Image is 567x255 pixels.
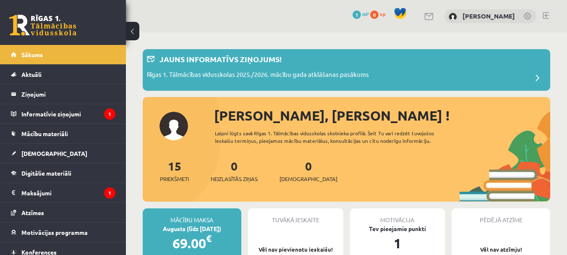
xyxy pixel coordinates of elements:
[21,71,42,78] span: Aktuāli
[206,232,212,244] span: €
[21,150,87,157] span: [DEMOGRAPHIC_DATA]
[370,11,389,17] a: 0 xp
[143,208,241,224] div: Mācību maksa
[11,124,115,143] a: Mācību materiāli
[21,169,71,177] span: Digitālie materiāli
[21,104,115,124] legend: Informatīvie ziņojumi
[456,245,546,254] p: Vēl nav atzīmju!
[11,84,115,104] a: Ziņojumi
[21,130,68,137] span: Mācību materiāli
[11,223,115,242] a: Motivācijas programma
[215,129,460,145] div: Laipni lūgts savā Rīgas 1. Tālmācības vidusskolas skolnieka profilā. Šeit Tu vari redzēt tuvojošo...
[9,15,76,36] a: Rīgas 1. Tālmācības vidusskola
[362,11,369,17] span: mP
[143,233,241,253] div: 69.00
[143,224,241,233] div: Augusts (līdz [DATE])
[21,209,44,216] span: Atzīmes
[280,175,337,183] span: [DEMOGRAPHIC_DATA]
[104,187,115,199] i: 1
[211,158,258,183] a: 0Neizlasītās ziņas
[147,53,546,87] a: Jauns informatīvs ziņojums! Rīgas 1. Tālmācības vidusskolas 2025./2026. mācību gada atklāšanas pa...
[211,175,258,183] span: Neizlasītās ziņas
[160,175,189,183] span: Priekšmeti
[159,53,282,65] p: Jauns informatīvs ziņojums!
[462,12,515,20] a: [PERSON_NAME]
[11,144,115,163] a: [DEMOGRAPHIC_DATA]
[11,45,115,64] a: Sākums
[353,11,361,19] span: 1
[11,65,115,84] a: Aktuāli
[280,158,337,183] a: 0[DEMOGRAPHIC_DATA]
[11,183,115,202] a: Maksājumi1
[21,229,88,236] span: Motivācijas programma
[380,11,385,17] span: xp
[11,163,115,183] a: Digitālie materiāli
[160,158,189,183] a: 15Priekšmeti
[21,51,43,58] span: Sākums
[147,70,369,81] p: Rīgas 1. Tālmācības vidusskolas 2025./2026. mācību gada atklāšanas pasākums
[252,245,339,254] p: Vēl nav pievienotu ieskaišu!
[353,11,369,17] a: 1 mP
[350,224,445,233] div: Tev pieejamie punkti
[452,208,550,224] div: Pēdējā atzīme
[104,108,115,120] i: 1
[350,233,445,253] div: 1
[11,203,115,222] a: Atzīmes
[21,183,115,202] legend: Maksājumi
[248,208,343,224] div: Tuvākā ieskaite
[370,11,379,19] span: 0
[350,208,445,224] div: Motivācija
[21,84,115,104] legend: Ziņojumi
[11,104,115,124] a: Informatīvie ziņojumi1
[214,105,550,126] div: [PERSON_NAME], [PERSON_NAME] !
[449,13,457,21] img: Tatjana Kurenkova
